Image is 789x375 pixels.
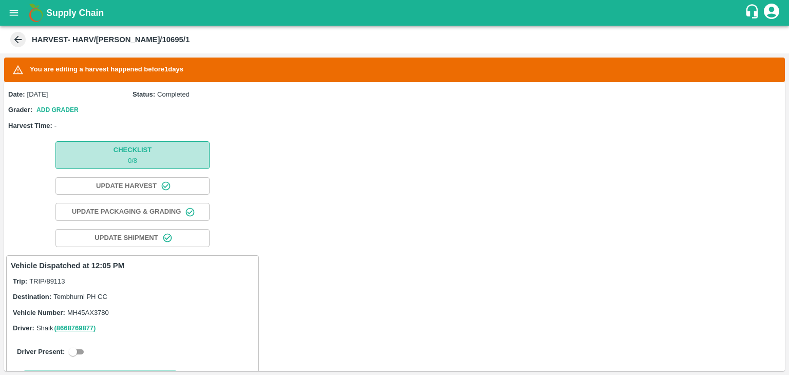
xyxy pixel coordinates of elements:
label: Harvest Time: [8,122,52,129]
label: Status: [133,90,155,98]
p: Vehicle Dispatched at 12:05 PM [11,260,124,271]
p: 0 / 8 [114,156,152,166]
span: - [54,122,57,129]
span: Tembhurni PH CC [53,293,107,301]
label: Driver: [13,324,34,332]
button: Checklist0/8 [55,141,210,168]
button: Add Grader [36,105,79,116]
span: Update Shipment [95,232,158,244]
span: TRIP/89113 [29,277,65,285]
a: Supply Chain [46,6,744,20]
b: You are editing a harvest happened before 1 days [30,65,183,73]
label: Destination: [13,293,51,301]
span: [DATE] [27,90,48,98]
button: open drawer [2,1,26,25]
span: MH45AX3780 [67,309,109,316]
span: Shaik [36,324,97,332]
label: Grader: [8,106,32,114]
span: Completed [157,90,190,98]
button: Update Packaging & Grading [55,203,210,221]
img: logo [26,3,46,23]
div: customer-support [744,4,762,22]
label: Trip: [13,277,27,285]
button: Update Harvest [55,177,210,195]
label: Driver Present: [17,348,65,355]
span: Checklist [114,144,152,165]
b: Supply Chain [46,8,104,18]
div: account of current user [762,2,781,24]
label: Date: [8,90,25,98]
a: (8668769877) [54,324,96,332]
button: Update Shipment [55,229,210,247]
label: Vehicle Number: [13,309,65,316]
b: HARVEST- HARV/[PERSON_NAME]/10695/1 [32,35,190,44]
